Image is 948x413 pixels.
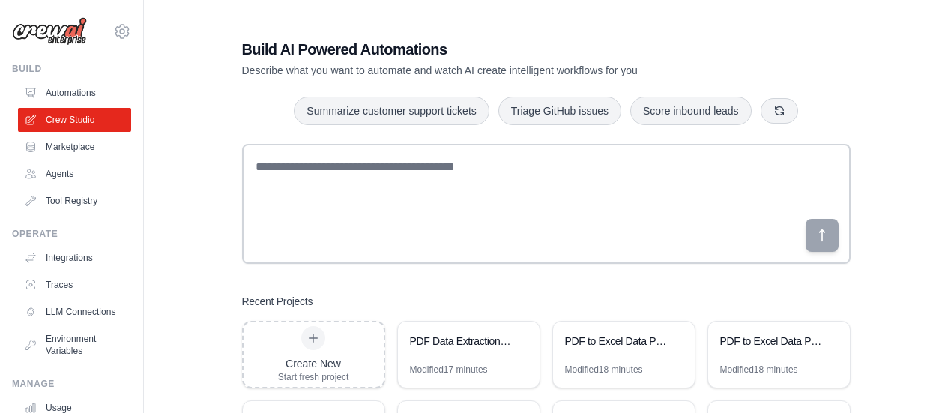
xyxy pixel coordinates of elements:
button: Triage GitHub issues [498,97,621,125]
button: Score inbound leads [630,97,752,125]
a: Traces [18,273,131,297]
div: Operate [12,228,131,240]
h3: Recent Projects [242,294,313,309]
div: Build [12,63,131,75]
a: Agents [18,162,131,186]
iframe: Chat Widget [873,341,948,413]
button: Get new suggestions [761,98,798,124]
div: Start fresh project [278,371,349,383]
div: Modified 17 minutes [410,364,488,376]
p: Describe what you want to automate and watch AI create intelligent workflows for you [242,63,746,78]
div: PDF to Excel Data Processor [565,334,668,349]
a: Marketplace [18,135,131,159]
a: Automations [18,81,131,105]
a: Integrations [18,246,131,270]
div: Modified 18 minutes [720,364,798,376]
h1: Build AI Powered Automations [242,39,746,60]
button: Summarize customer support tickets [294,97,489,125]
a: Environment Variables [18,327,131,363]
div: PDF to Excel Data Processor [720,334,823,349]
img: Logo [12,17,87,46]
a: LLM Connections [18,300,131,324]
a: Tool Registry [18,189,131,213]
div: Create New [278,356,349,371]
div: Manage [12,378,131,390]
a: Crew Studio [18,108,131,132]
div: PDF Data Extraction to Excel Automation [410,334,513,349]
div: Modified 18 minutes [565,364,643,376]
